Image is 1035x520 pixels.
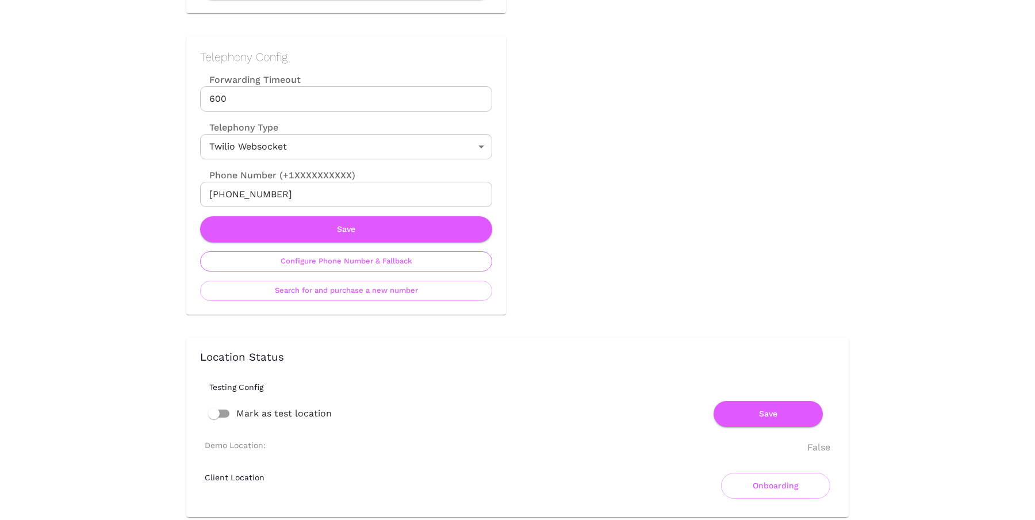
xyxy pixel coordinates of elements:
label: Phone Number (+1XXXXXXXXXX) [200,169,492,182]
button: Save [200,216,492,242]
label: Telephony Type [200,121,278,134]
label: Forwarding Timeout [200,73,492,86]
button: Save [714,401,823,427]
button: Search for and purchase a new number [200,281,492,301]
h6: Client Location [205,473,264,482]
button: Configure Phone Number & Fallback [200,251,492,272]
h3: Location Status [200,351,835,364]
h6: Demo Location: [205,441,266,450]
h6: Testing Config [209,383,844,392]
h2: Telephony Config [200,50,492,64]
div: Twilio Websocket [200,134,492,159]
button: Onboarding [721,473,830,499]
span: Mark as test location [236,407,332,420]
div: False [807,441,830,454]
